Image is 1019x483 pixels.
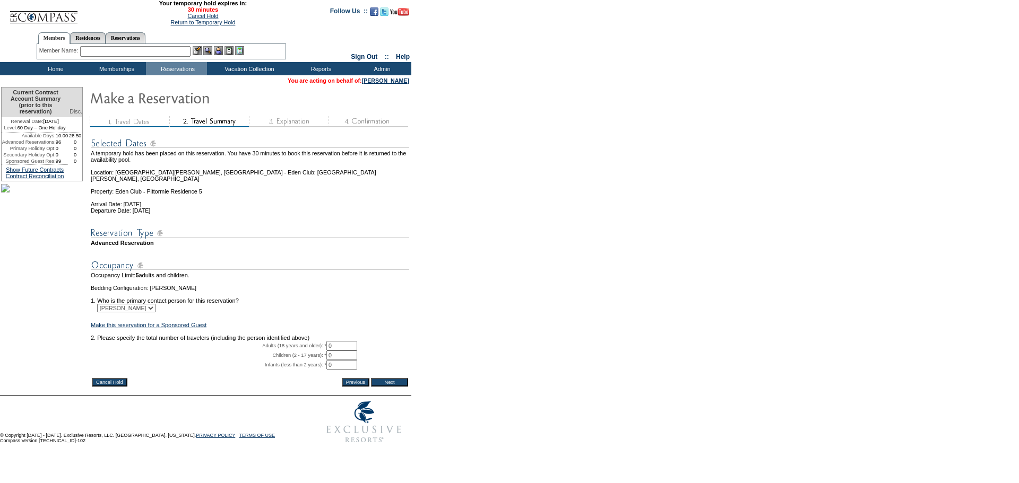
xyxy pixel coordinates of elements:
[91,226,409,240] img: subTtlResType.gif
[169,116,249,127] img: step2_state2.gif
[289,62,350,75] td: Reports
[196,433,235,438] a: PRIVACY POLICY
[2,117,68,125] td: [DATE]
[91,137,409,150] img: subTtlSelectedDates.gif
[68,133,82,139] td: 28.50
[91,150,409,163] td: A temporary hold has been placed on this reservation. You have 30 minutes to book this reservatio...
[106,32,145,43] a: Reservations
[56,133,68,139] td: 10.00
[91,240,409,246] td: Advanced Reservation
[38,32,71,44] a: Members
[56,139,68,145] td: 96
[390,11,409,17] a: Subscribe to our YouTube Channel
[350,62,411,75] td: Admin
[385,53,389,60] span: ::
[83,6,322,13] span: 30 minutes
[92,378,127,387] input: Cancel Hold
[2,139,56,145] td: Advanced Reservations:
[171,19,236,25] a: Return to Temporary Hold
[342,378,369,387] input: Previous
[351,53,377,60] a: Sign Out
[6,173,64,179] a: Contract Reconciliation
[390,8,409,16] img: Subscribe to our YouTube Channel
[91,322,206,328] a: Make this reservation for a Sponsored Guest
[396,53,410,60] a: Help
[6,166,64,173] a: Show Future Contracts
[70,32,106,43] a: Residences
[56,158,68,164] td: 99
[362,77,409,84] a: [PERSON_NAME]
[329,116,408,127] img: step4_state1.gif
[56,145,68,152] td: 0
[2,145,56,152] td: Primary Holiday Opt:
[68,152,82,158] td: 0
[249,116,329,127] img: step3_state1.gif
[2,125,68,133] td: 60 Day – One Holiday
[288,77,409,84] span: You are acting on behalf of:
[380,11,388,17] a: Follow us on Twitter
[70,108,82,115] span: Disc.
[370,7,378,16] img: Become our fan on Facebook
[370,11,378,17] a: Become our fan on Facebook
[2,133,56,139] td: Available Days:
[2,152,56,158] td: Secondary Holiday Opt:
[91,350,326,360] td: Children (2 - 17 years): *
[56,152,68,158] td: 0
[1,184,10,192] img: Shot-20-028.jpg
[9,2,78,24] img: Compass Home
[203,46,212,55] img: View
[68,158,82,164] td: 0
[214,46,223,55] img: Impersonate
[85,62,146,75] td: Memberships
[90,87,302,108] img: Make Reservation
[4,125,18,131] span: Level:
[91,335,409,341] td: 2. Please specify the total number of travelers (including the person identified above)
[68,145,82,152] td: 0
[91,182,409,195] td: Property: Eden Club - Pittormie Residence 5
[316,396,411,449] img: Exclusive Resorts
[146,62,207,75] td: Reservations
[91,360,326,370] td: Infants (less than 2 years): *
[91,259,409,272] img: subTtlOccupancy.gif
[91,291,409,304] td: 1. Who is the primary contact person for this reservation?
[91,272,409,278] td: Occupancy Limit: adults and children.
[187,13,218,19] a: Cancel Hold
[193,46,202,55] img: b_edit.gif
[235,46,244,55] img: b_calculator.gif
[90,116,169,127] img: step1_state3.gif
[39,46,80,55] div: Member Name:
[91,341,326,350] td: Adults (18 years and older): *
[2,158,56,164] td: Sponsored Guest Res:
[24,62,85,75] td: Home
[2,87,68,117] td: Current Contract Account Summary (prior to this reservation)
[224,46,234,55] img: Reservations
[380,7,388,16] img: Follow us on Twitter
[68,139,82,145] td: 0
[239,433,275,438] a: TERMS OF USE
[91,195,409,207] td: Arrival Date: [DATE]
[91,285,409,291] td: Bedding Configuration: [PERSON_NAME]
[371,378,408,387] input: Next
[91,207,409,214] td: Departure Date: [DATE]
[91,163,409,182] td: Location: [GEOGRAPHIC_DATA][PERSON_NAME], [GEOGRAPHIC_DATA] - Eden Club: [GEOGRAPHIC_DATA][PERSON...
[330,6,368,19] td: Follow Us ::
[135,272,139,278] span: 5
[207,62,289,75] td: Vacation Collection
[11,118,43,125] span: Renewal Date:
